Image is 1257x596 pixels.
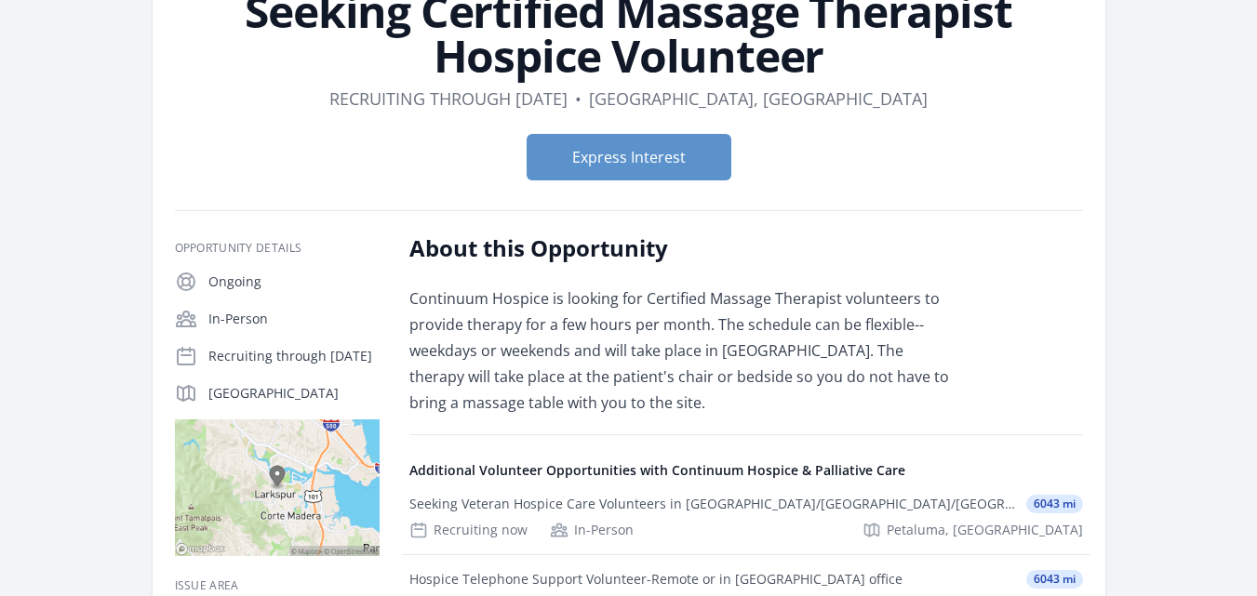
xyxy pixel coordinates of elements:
[175,419,380,556] img: Map
[409,461,1083,480] h4: Additional Volunteer Opportunities with Continuum Hospice & Palliative Care
[175,241,380,256] h3: Opportunity Details
[527,134,731,180] button: Express Interest
[402,480,1090,554] a: Seeking Veteran Hospice Care Volunteers in [GEOGRAPHIC_DATA]/[GEOGRAPHIC_DATA]/[GEOGRAPHIC_DATA]/...
[208,272,380,291] p: Ongoing
[575,86,582,112] div: •
[208,384,380,403] p: [GEOGRAPHIC_DATA]
[208,347,380,365] p: Recruiting through [DATE]
[409,570,903,589] div: Hospice Telephone Support Volunteer-Remote or in [GEOGRAPHIC_DATA] office
[887,521,1083,539] span: Petaluma, [GEOGRAPHIC_DATA]
[1026,495,1083,513] span: 6043 mi
[409,285,954,416] p: Continuum Hospice is looking for Certified Massage Therapist volunteers to provide therapy for a ...
[208,310,380,328] p: In-Person
[589,86,928,112] dd: [GEOGRAPHIC_DATA], [GEOGRAPHIC_DATA]
[329,86,568,112] dd: Recruiting through [DATE]
[409,233,954,263] h2: About this Opportunity
[409,521,528,539] div: Recruiting now
[409,495,1019,513] div: Seeking Veteran Hospice Care Volunteers in [GEOGRAPHIC_DATA]/[GEOGRAPHIC_DATA]/[GEOGRAPHIC_DATA]/...
[175,578,380,593] h3: Issue area
[1026,570,1083,589] span: 6043 mi
[550,521,634,539] div: In-Person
